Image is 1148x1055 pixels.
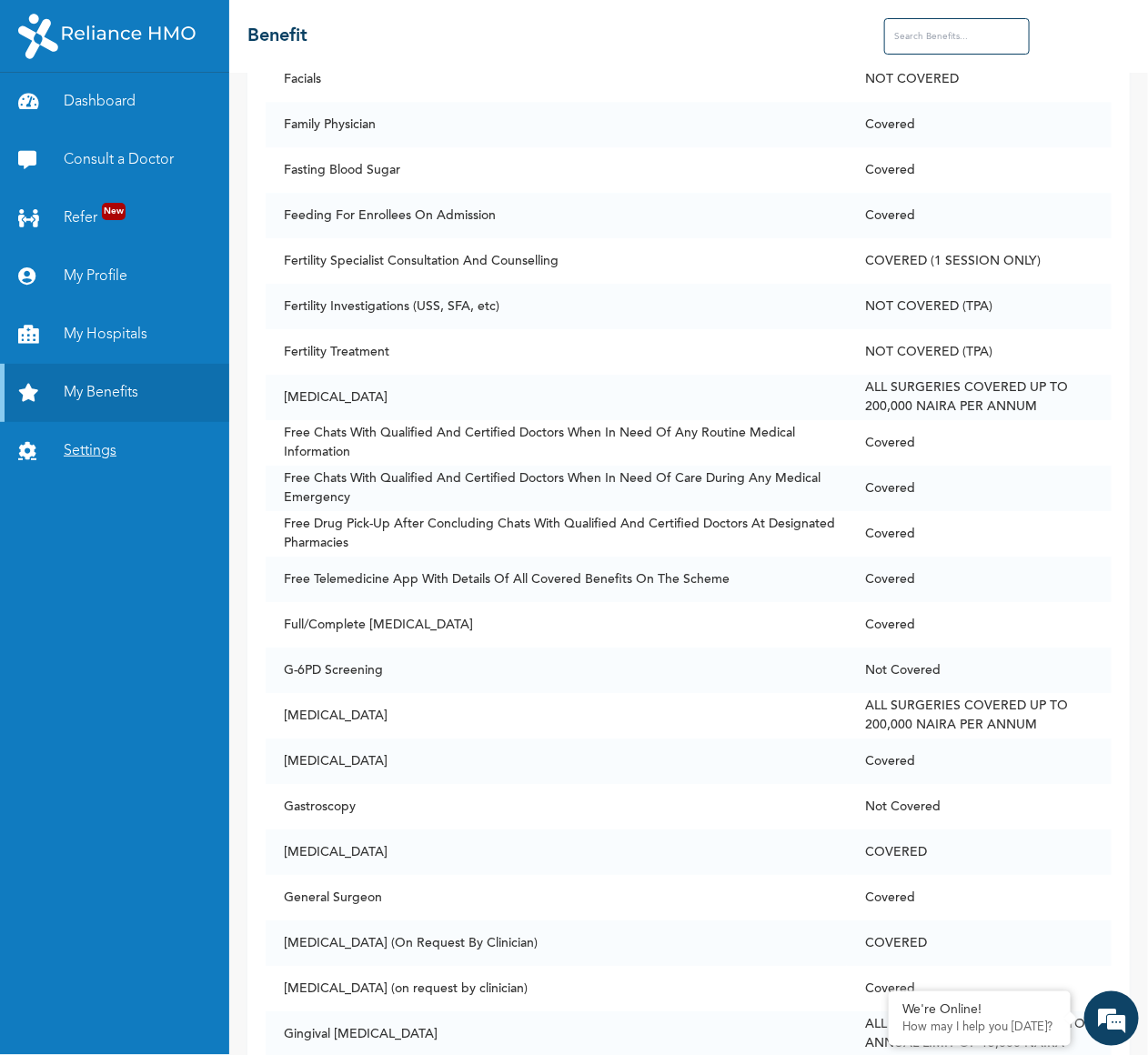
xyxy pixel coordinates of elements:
td: ALL SURGERIES COVERED UP TO 200,000 NAIRA PER ANNUM [847,693,1112,738]
td: Fertility Specialist Consultation And Counselling [266,238,847,284]
td: Gastroscopy [266,784,847,829]
td: G-6PD Screening [266,648,847,693]
td: General Surgeon [266,875,847,920]
td: [MEDICAL_DATA] (On Request By Clinician) [266,920,847,966]
td: NOT COVERED [847,56,1112,102]
span: Conversation [9,648,178,661]
td: Covered [847,875,1112,920]
td: Covered [847,193,1112,238]
div: Minimize live chat window [298,9,342,53]
td: [MEDICAL_DATA] [266,738,847,784]
td: Free Drug Pick-Up After Concluding Chats With Qualified And Certified Doctors At Designated Pharm... [266,511,847,557]
textarea: Type your message and hit 'Enter' [9,553,347,617]
p: How may I help you today? [902,1020,1057,1035]
td: Feeding For Enrollees On Admission [266,193,847,238]
td: Not Covered [847,784,1112,829]
td: Covered [847,147,1112,193]
div: Chat with us now [95,102,306,126]
td: Fasting Blood Sugar [266,147,847,193]
td: Fertility Investigations (USS, SFA, etc) [266,284,847,329]
td: Covered [847,102,1112,147]
img: RelianceHMO's Logo [18,14,196,59]
td: COVERED [847,920,1112,966]
td: NOT COVERED (TPA) [847,284,1112,329]
td: Covered [847,738,1112,784]
td: Covered [847,466,1112,511]
td: Fertility Treatment [266,329,847,375]
td: [MEDICAL_DATA] [266,829,847,875]
td: [MEDICAL_DATA] [266,375,847,420]
td: Not Covered [847,648,1112,693]
h2: Benefit [247,23,307,50]
span: We're online! [106,257,251,441]
div: We're Online! [902,1002,1057,1018]
td: Covered [847,966,1112,1011]
input: Search Benefits... [884,18,1030,55]
td: Free Chats With Qualified And Certified Doctors When In Need Of Care During Any Medical Emergency [266,466,847,511]
td: Facials [266,56,847,102]
td: Covered [847,557,1112,602]
td: Family Physician [266,102,847,147]
td: NOT COVERED (TPA) [847,329,1112,375]
div: FAQs [178,617,347,673]
td: [MEDICAL_DATA] [266,693,847,738]
td: Full/Complete [MEDICAL_DATA] [266,602,847,648]
td: [MEDICAL_DATA] (on request by clinician) [266,966,847,1011]
img: d_794563401_company_1708531726252_794563401 [34,91,74,136]
td: COVERED [847,829,1112,875]
td: Covered [847,511,1112,557]
span: New [102,203,126,220]
td: Free Chats With Qualified And Certified Doctors When In Need Of Any Routine Medical Information [266,420,847,466]
td: Covered [847,420,1112,466]
td: COVERED (1 SESSION ONLY) [847,238,1112,284]
td: ALL SURGERIES COVERED UP TO 200,000 NAIRA PER ANNUM [847,375,1112,420]
td: Free Telemedicine App With Details Of All Covered Benefits On The Scheme [266,557,847,602]
td: Covered [847,602,1112,648]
